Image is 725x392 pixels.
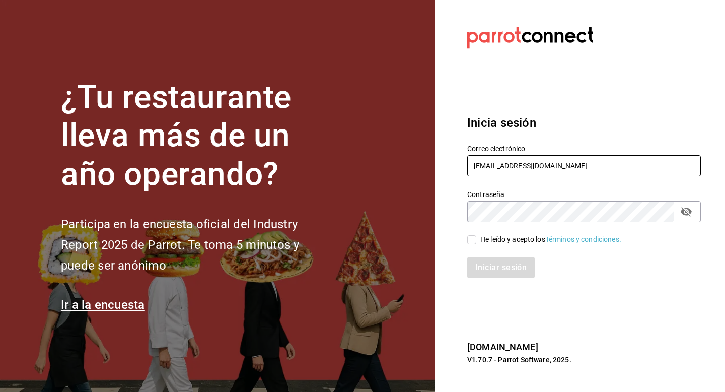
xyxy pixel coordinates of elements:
h1: ¿Tu restaurante lleva más de un año operando? [61,78,333,194]
label: Contraseña [467,190,701,198]
input: Ingresa tu correo electrónico [467,155,701,176]
div: He leído y acepto los [480,234,621,245]
a: Ir a la encuesta [61,298,145,312]
h2: Participa en la encuesta oficial del Industry Report 2025 de Parrot. Te toma 5 minutos y puede se... [61,214,333,276]
p: V1.70.7 - Parrot Software, 2025. [467,355,701,365]
a: [DOMAIN_NAME] [467,342,538,352]
label: Correo electrónico [467,145,701,152]
button: passwordField [678,203,695,220]
a: Términos y condiciones. [545,235,621,243]
h3: Inicia sesión [467,114,701,132]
